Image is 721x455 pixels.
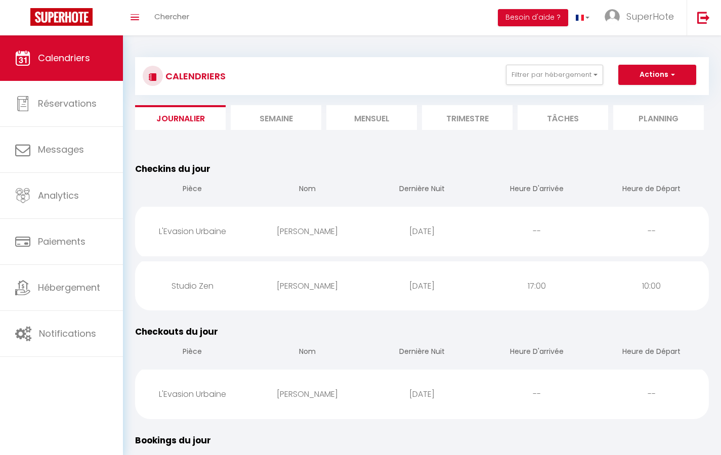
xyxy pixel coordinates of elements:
[365,269,480,302] div: [DATE]
[498,9,568,26] button: Besoin d'aide ?
[231,105,321,130] li: Semaine
[38,52,90,64] span: Calendriers
[594,175,709,204] th: Heure de Départ
[506,65,603,85] button: Filtrer par hébergement
[618,65,696,85] button: Actions
[135,269,250,302] div: Studio Zen
[250,175,365,204] th: Nom
[135,434,211,446] span: Bookings du jour
[38,143,84,156] span: Messages
[135,378,250,411] div: L'Evasion Urbaine
[38,235,86,248] span: Paiements
[135,326,218,338] span: Checkouts du jour
[594,215,709,248] div: --
[594,378,709,411] div: --
[326,105,417,130] li: Mensuel
[250,338,365,367] th: Nom
[365,338,480,367] th: Dernière Nuit
[8,4,38,34] button: Ouvrir le widget de chat LiveChat
[594,338,709,367] th: Heure de Départ
[135,338,250,367] th: Pièce
[38,97,97,110] span: Réservations
[479,378,594,411] div: --
[365,215,480,248] div: [DATE]
[135,175,250,204] th: Pièce
[250,269,365,302] div: [PERSON_NAME]
[479,269,594,302] div: 17:00
[250,378,365,411] div: [PERSON_NAME]
[479,338,594,367] th: Heure D'arrivée
[613,105,704,130] li: Planning
[135,105,226,130] li: Journalier
[30,8,93,26] img: Super Booking
[39,327,96,340] span: Notifications
[163,65,226,87] h3: CALENDRIERS
[154,11,189,22] span: Chercher
[605,9,620,24] img: ...
[479,215,594,248] div: --
[594,269,709,302] div: 10:00
[250,215,365,248] div: [PERSON_NAME]
[518,105,608,130] li: Tâches
[422,105,513,130] li: Trimestre
[626,10,674,23] span: SuperHote
[697,11,710,24] img: logout
[135,215,250,248] div: L'Evasion Urbaine
[365,378,480,411] div: [DATE]
[38,189,79,202] span: Analytics
[365,175,480,204] th: Dernière Nuit
[479,175,594,204] th: Heure D'arrivée
[135,163,210,175] span: Checkins du jour
[38,281,100,294] span: Hébergement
